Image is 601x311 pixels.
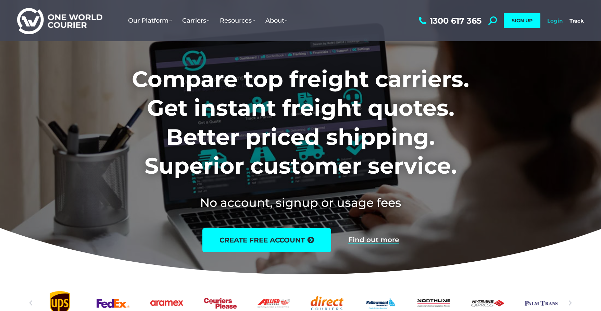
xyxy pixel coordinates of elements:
[87,194,514,211] h2: No account, signup or usage fees
[504,13,540,28] a: SIGN UP
[547,17,563,24] a: Login
[260,10,293,31] a: About
[87,65,514,181] h1: Compare top freight carriers. Get instant freight quotes. Better priced shipping. Superior custom...
[417,16,481,25] a: 1300 617 365
[177,10,215,31] a: Carriers
[128,17,172,24] span: Our Platform
[348,236,399,244] a: Find out more
[215,10,260,31] a: Resources
[123,10,177,31] a: Our Platform
[17,7,102,35] img: One World Courier
[569,17,584,24] a: Track
[202,228,331,252] a: create free account
[182,17,210,24] span: Carriers
[220,17,255,24] span: Resources
[512,17,533,24] span: SIGN UP
[265,17,288,24] span: About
